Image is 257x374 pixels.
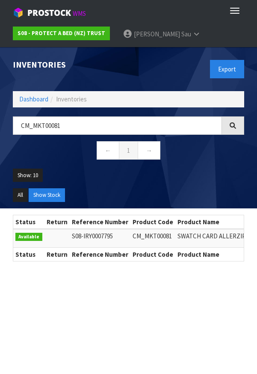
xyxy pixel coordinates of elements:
[134,30,180,38] span: [PERSON_NAME]
[13,7,24,18] img: cube-alt.png
[18,30,105,37] strong: S08 - PROTECT A BED (NZ) TRUST
[13,247,44,261] th: Status
[70,229,130,247] td: S08-IRY0007795
[138,141,160,160] a: →
[119,141,138,160] a: 1
[70,215,130,229] th: Reference Number
[130,247,175,261] th: Product Code
[175,215,248,229] th: Product Name
[181,30,191,38] span: Sau
[175,229,248,247] td: SWATCH CARD ALLERZIP
[44,247,70,261] th: Return
[15,233,42,241] span: Available
[56,95,87,103] span: Inventories
[44,215,70,229] th: Return
[27,7,71,18] span: ProStock
[19,95,48,103] a: Dashboard
[13,215,44,229] th: Status
[13,141,244,162] nav: Page navigation
[13,27,110,40] a: S08 - PROTECT A BED (NZ) TRUST
[29,188,65,202] button: Show Stock
[13,188,28,202] button: All
[70,247,130,261] th: Reference Number
[130,215,175,229] th: Product Code
[13,116,222,135] input: Search inventories
[97,141,119,160] a: ←
[13,60,122,69] h1: Inventories
[175,247,248,261] th: Product Name
[210,60,244,78] button: Export
[130,229,175,247] td: CM_MKT00081
[73,9,86,18] small: WMS
[13,169,43,182] button: Show: 10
